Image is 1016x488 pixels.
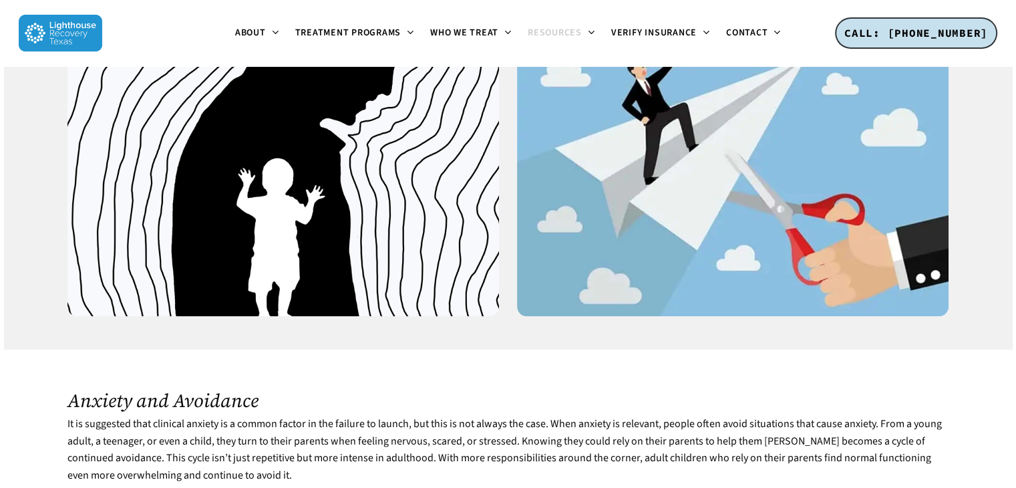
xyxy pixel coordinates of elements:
a: Resources [520,28,603,39]
span: About [235,26,266,39]
img: Lighthouse Recovery Texas [19,15,102,51]
a: Treatment Programs [287,28,423,39]
a: About [227,28,287,39]
span: Treatment Programs [295,26,401,39]
span: Who We Treat [430,26,498,39]
span: CALL: [PHONE_NUMBER] [844,26,988,39]
a: Who We Treat [422,28,520,39]
a: Verify Insurance [603,28,718,39]
span: Resources [528,26,582,39]
h2: Anxiety and Avoidance [67,390,949,411]
span: Verify Insurance [611,26,697,39]
span: Contact [726,26,768,39]
a: CALL: [PHONE_NUMBER] [835,17,997,49]
a: Contact [718,28,789,39]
